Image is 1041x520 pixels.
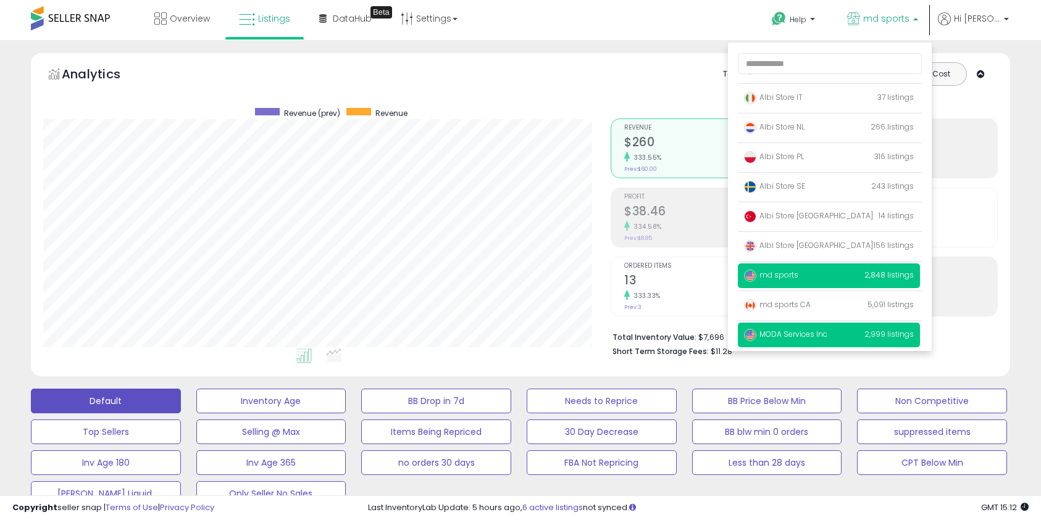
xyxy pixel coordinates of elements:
span: Hi [PERSON_NAME] [954,12,1000,25]
span: md sports [744,270,798,280]
small: Prev: $60.00 [624,165,657,173]
button: Items Being Repriced [361,419,511,444]
button: Inv Age 365 [196,450,346,475]
a: Privacy Policy [160,501,214,513]
span: md sports [863,12,909,25]
button: Inv Age 180 [31,450,181,475]
button: Inventory Age [196,389,346,413]
button: suppressed items [857,419,1007,444]
span: Revenue [375,108,408,118]
b: Short Term Storage Fees: [612,346,709,357]
a: Help [762,2,827,40]
span: md sports CA [744,299,811,310]
img: uk.png [744,240,756,252]
h2: $38.46 [624,204,797,221]
span: 2,848 listings [864,270,914,280]
small: 334.58% [630,222,662,231]
i: Get Help [771,11,787,27]
span: DataHub [333,12,372,25]
span: Profit [624,194,797,200]
small: 333.55% [630,153,662,162]
img: turkey.png [744,210,756,223]
span: Ordered Items [624,263,797,270]
li: $7,696 [612,329,989,344]
small: Prev: $8.85 [624,234,652,242]
div: Totals For [723,68,771,80]
a: Hi [PERSON_NAME] [938,12,1009,40]
div: Tooltip anchor [370,6,392,19]
button: 30 Day Decrease [527,419,677,444]
div: seller snap | | [12,502,214,514]
button: CPT Below Min [857,450,1007,475]
span: 5,091 listings [867,299,914,310]
span: MODA Services Inc [744,329,827,339]
img: usa.png [744,270,756,282]
span: Listings [258,12,290,25]
img: netherlands.png [744,122,756,134]
button: Needs to Reprice [527,389,677,413]
span: Albi Store [GEOGRAPHIC_DATA] [744,210,873,221]
span: Help [790,14,806,25]
span: 266 listings [871,122,914,132]
span: 156 listings [874,240,914,250]
h5: Analytics [62,65,144,86]
button: Less than 28 days [692,450,842,475]
span: Albi Store PL [744,151,804,162]
img: italy.png [744,92,756,104]
h2: $260 [624,135,797,152]
button: Selling @ Max [196,419,346,444]
img: canada.png [744,299,756,312]
button: [PERSON_NAME] Liquid. [31,481,181,506]
span: Revenue [624,125,797,131]
small: 333.33% [630,291,661,300]
span: 2025-09-8 15:12 GMT [981,501,1029,513]
span: Revenue (prev) [284,108,340,118]
h2: 13 [624,273,797,290]
span: Overview [170,12,210,25]
b: Total Inventory Value: [612,332,696,342]
button: Only Seller No Sales [196,481,346,506]
a: Terms of Use [106,501,158,513]
strong: Copyright [12,501,57,513]
button: Default [31,389,181,413]
button: no orders 30 days [361,450,511,475]
small: Prev: 3 [624,303,642,311]
span: 2,999 listings [864,329,914,339]
button: BB blw min 0 orders [692,419,842,444]
button: BB Drop in 7d [361,389,511,413]
span: Albi Store [GEOGRAPHIC_DATA] [744,240,873,250]
span: 14 listings [879,210,914,221]
a: 6 active listings [522,501,583,513]
button: FBA Not Repricing [527,450,677,475]
span: Albi Store NL [744,122,805,132]
div: Last InventoryLab Update: 5 hours ago, not synced. [368,502,1029,514]
span: 316 listings [874,151,914,162]
img: sweden.png [744,181,756,193]
button: Non Competitive [857,389,1007,413]
span: 37 listings [877,92,914,102]
span: 243 listings [871,181,914,191]
span: Albi Store IT [744,92,803,102]
img: poland.png [744,151,756,163]
img: usa.png [744,329,756,341]
span: Albi Store SE [744,181,805,191]
button: Top Sellers [31,419,181,444]
button: BB Price Below Min [692,389,842,413]
span: $11.28 [711,345,732,357]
